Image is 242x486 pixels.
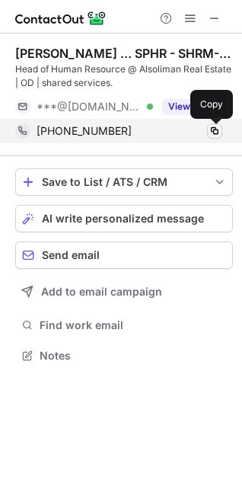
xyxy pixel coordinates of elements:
[15,278,233,305] button: Add to email campaign
[42,249,100,261] span: Send email
[15,315,233,336] button: Find work email
[40,318,227,332] span: Find work email
[40,349,227,363] span: Notes
[42,213,204,225] span: AI write personalized message
[15,46,233,61] div: [PERSON_NAME] … SPHR - SHRM-SCP
[162,99,222,114] button: Reveal Button
[15,62,233,90] div: Head of Human Resource @ Alsoliman Real Estate | OD | shared services.
[15,205,233,232] button: AI write personalized message
[15,345,233,366] button: Notes
[41,286,162,298] span: Add to email campaign
[37,100,142,114] span: ***@[DOMAIN_NAME]
[37,124,132,138] span: [PHONE_NUMBER]
[15,241,233,269] button: Send email
[15,168,233,196] button: save-profile-one-click
[42,176,206,188] div: Save to List / ATS / CRM
[15,9,107,27] img: ContactOut v5.3.10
